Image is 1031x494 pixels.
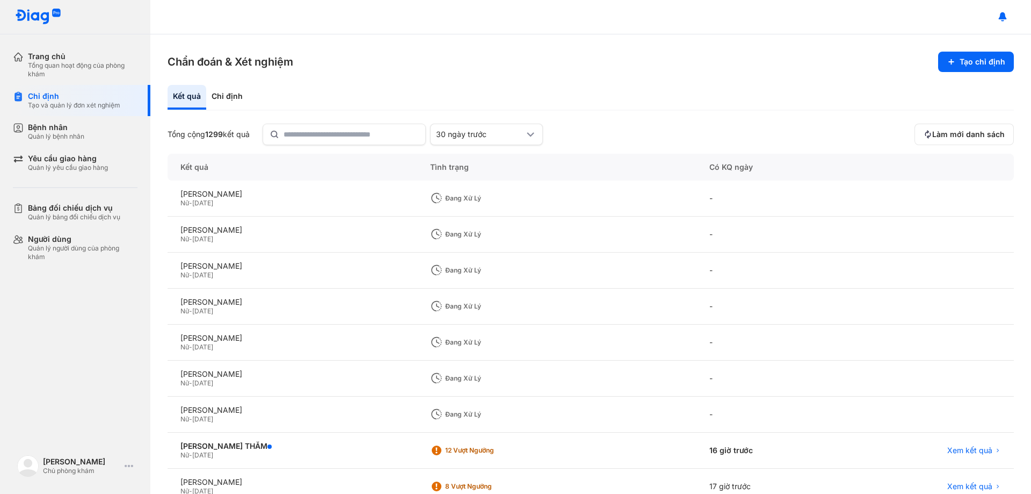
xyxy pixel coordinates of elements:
[43,457,120,467] div: [PERSON_NAME]
[445,230,531,239] div: Đang xử lý
[180,189,404,199] div: [PERSON_NAME]
[192,451,213,459] span: [DATE]
[180,477,404,487] div: [PERSON_NAME]
[28,203,120,213] div: Bảng đối chiếu dịch vụ
[168,130,250,139] div: Tổng cộng kết quả
[192,379,213,387] span: [DATE]
[696,289,844,325] div: -
[28,61,137,78] div: Tổng quan hoạt động của phòng khám
[947,482,992,491] span: Xem kết quả
[180,441,404,451] div: [PERSON_NAME] THẮM
[445,410,531,419] div: Đang xử lý
[445,266,531,275] div: Đang xử lý
[192,271,213,279] span: [DATE]
[43,467,120,475] div: Chủ phòng khám
[28,101,120,110] div: Tạo và quản lý đơn xét nghiệm
[696,154,844,181] div: Có KQ ngày
[938,52,1014,72] button: Tạo chỉ định
[696,325,844,361] div: -
[445,374,531,383] div: Đang xử lý
[696,361,844,397] div: -
[180,235,189,243] span: Nữ
[206,85,248,110] div: Chỉ định
[192,415,213,423] span: [DATE]
[189,451,192,459] span: -
[168,154,417,181] div: Kết quả
[180,369,404,379] div: [PERSON_NAME]
[696,181,844,217] div: -
[28,154,108,163] div: Yêu cầu giao hàng
[180,271,189,279] span: Nữ
[696,397,844,433] div: -
[445,302,531,311] div: Đang xử lý
[28,123,84,132] div: Bệnh nhân
[696,253,844,289] div: -
[189,379,192,387] span: -
[180,451,189,459] span: Nữ
[180,333,404,343] div: [PERSON_NAME]
[28,234,137,244] div: Người dùng
[189,271,192,279] span: -
[192,307,213,315] span: [DATE]
[189,235,192,243] span: -
[180,297,404,307] div: [PERSON_NAME]
[914,124,1014,145] button: Làm mới danh sách
[189,343,192,351] span: -
[696,217,844,253] div: -
[205,130,223,139] span: 1299
[189,307,192,315] span: -
[28,244,137,261] div: Quản lý người dùng của phòng khám
[189,199,192,207] span: -
[28,132,84,141] div: Quản lý bệnh nhân
[436,130,524,139] div: 30 ngày trước
[947,446,992,455] span: Xem kết quả
[445,194,531,203] div: Đang xử lý
[192,235,213,243] span: [DATE]
[28,91,120,101] div: Chỉ định
[180,343,189,351] span: Nữ
[180,261,404,271] div: [PERSON_NAME]
[28,163,108,172] div: Quản lý yêu cầu giao hàng
[168,85,206,110] div: Kết quả
[417,154,696,181] div: Tình trạng
[696,433,844,469] div: 16 giờ trước
[445,446,531,455] div: 12 Vượt ngưỡng
[180,199,189,207] span: Nữ
[189,415,192,423] span: -
[28,213,120,221] div: Quản lý bảng đối chiếu dịch vụ
[28,52,137,61] div: Trang chủ
[180,379,189,387] span: Nữ
[17,455,39,477] img: logo
[445,482,531,491] div: 8 Vượt ngưỡng
[15,9,61,25] img: logo
[445,338,531,347] div: Đang xử lý
[180,225,404,235] div: [PERSON_NAME]
[168,54,293,69] h3: Chẩn đoán & Xét nghiệm
[192,199,213,207] span: [DATE]
[180,307,189,315] span: Nữ
[180,415,189,423] span: Nữ
[932,130,1005,139] span: Làm mới danh sách
[180,405,404,415] div: [PERSON_NAME]
[192,343,213,351] span: [DATE]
